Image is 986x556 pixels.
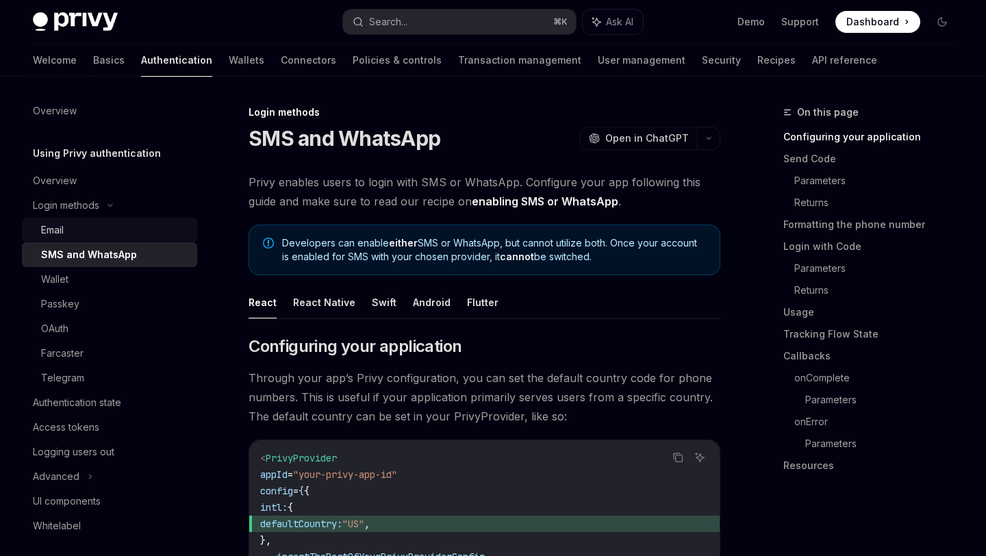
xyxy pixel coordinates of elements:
[33,12,118,31] img: dark logo
[288,501,293,514] span: {
[93,44,125,77] a: Basics
[794,411,964,433] a: onError
[794,257,964,279] a: Parameters
[41,370,84,386] div: Telegram
[794,192,964,214] a: Returns
[260,485,293,497] span: config
[33,419,99,435] div: Access tokens
[22,99,197,123] a: Overview
[141,44,212,77] a: Authentication
[249,368,720,426] span: Through your app’s Privy configuration, you can set the default country code for phone numbers. T...
[553,16,568,27] span: ⌘ K
[472,194,618,209] a: enabling SMS or WhatsApp
[931,11,953,33] button: Toggle dark mode
[598,44,685,77] a: User management
[783,148,964,170] a: Send Code
[41,271,68,288] div: Wallet
[669,448,687,466] button: Copy the contents from the code block
[846,15,899,29] span: Dashboard
[757,44,796,77] a: Recipes
[22,415,197,440] a: Access tokens
[22,218,197,242] a: Email
[783,236,964,257] a: Login with Code
[389,237,418,249] strong: either
[41,296,79,312] div: Passkey
[249,336,462,357] span: Configuring your application
[794,170,964,192] a: Parameters
[41,320,68,337] div: OAuth
[605,131,689,145] span: Open in ChatGPT
[372,286,396,318] button: Swift
[266,452,337,464] span: PrivyProvider
[22,316,197,341] a: OAuth
[293,485,299,497] span: =
[783,126,964,148] a: Configuring your application
[33,145,161,162] h5: Using Privy authentication
[500,251,534,262] strong: cannot
[22,242,197,267] a: SMS and WhatsApp
[33,173,77,189] div: Overview
[33,444,114,460] div: Logging users out
[260,501,288,514] span: intl:
[41,345,84,362] div: Farcaster
[783,345,964,367] a: Callbacks
[812,44,877,77] a: API reference
[282,236,706,264] span: Developers can enable SMS or WhatsApp, but cannot utilize both. Once your account is enabled for ...
[783,455,964,477] a: Resources
[783,214,964,236] a: Formatting the phone number
[260,468,288,481] span: appId
[691,448,709,466] button: Ask AI
[342,518,364,530] span: "US"
[41,222,64,238] div: Email
[299,485,304,497] span: {
[364,518,370,530] span: ,
[22,489,197,514] a: UI components
[783,323,964,345] a: Tracking Flow State
[413,286,451,318] button: Android
[22,390,197,415] a: Authentication state
[249,126,440,151] h1: SMS and WhatsApp
[369,14,407,30] div: Search...
[794,367,964,389] a: onComplete
[249,105,720,119] div: Login methods
[22,514,197,538] a: Whitelabel
[293,286,355,318] button: React Native
[702,44,741,77] a: Security
[805,389,964,411] a: Parameters
[260,452,266,464] span: <
[353,44,442,77] a: Policies & controls
[737,15,765,29] a: Demo
[783,301,964,323] a: Usage
[33,44,77,77] a: Welcome
[22,341,197,366] a: Farcaster
[580,127,697,150] button: Open in ChatGPT
[249,286,277,318] button: React
[343,10,575,34] button: Search...⌘K
[22,292,197,316] a: Passkey
[458,44,581,77] a: Transaction management
[797,104,859,121] span: On this page
[794,279,964,301] a: Returns
[583,10,643,34] button: Ask AI
[781,15,819,29] a: Support
[260,534,271,546] span: },
[835,11,920,33] a: Dashboard
[33,394,121,411] div: Authentication state
[33,103,77,119] div: Overview
[22,440,197,464] a: Logging users out
[288,468,293,481] span: =
[22,168,197,193] a: Overview
[249,173,720,211] span: Privy enables users to login with SMS or WhatsApp. Configure your app following this guide and ma...
[606,15,633,29] span: Ask AI
[33,493,101,509] div: UI components
[22,366,197,390] a: Telegram
[33,197,99,214] div: Login methods
[33,468,79,485] div: Advanced
[41,247,137,263] div: SMS and WhatsApp
[281,44,336,77] a: Connectors
[467,286,498,318] button: Flutter
[263,238,274,249] svg: Note
[293,468,397,481] span: "your-privy-app-id"
[229,44,264,77] a: Wallets
[22,267,197,292] a: Wallet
